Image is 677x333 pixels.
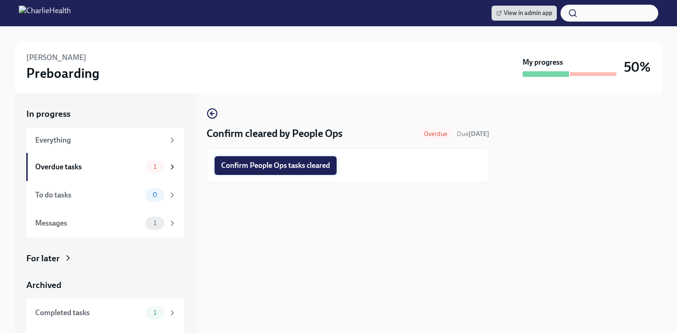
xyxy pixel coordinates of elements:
span: 0 [147,191,163,198]
span: Overdue [418,130,453,137]
div: Overdue tasks [35,162,142,172]
div: Completed tasks [35,308,142,318]
span: Confirm People Ops tasks cleared [221,161,330,170]
a: Everything [26,128,184,153]
strong: [DATE] [469,130,489,138]
div: To do tasks [35,190,142,200]
a: Completed tasks1 [26,299,184,327]
h3: Preboarding [26,65,100,82]
span: 1 [148,309,162,316]
h6: [PERSON_NAME] [26,53,86,63]
div: Everything [35,135,164,145]
span: Due [457,130,489,138]
a: Overdue tasks1 [26,153,184,181]
a: Messages1 [26,209,184,237]
h4: Confirm cleared by People Ops [207,127,343,141]
div: For later [26,252,60,265]
button: Confirm People Ops tasks cleared [215,156,337,175]
a: Archived [26,279,184,291]
h3: 50% [624,59,651,76]
span: 1 [148,219,162,227]
a: In progress [26,108,184,120]
a: View in admin app [492,6,557,21]
div: Messages [35,218,142,228]
a: To do tasks0 [26,181,184,209]
span: 1 [148,163,162,170]
span: August 31st, 2025 10:00 [457,129,489,138]
span: View in admin app [496,8,552,18]
a: For later [26,252,184,265]
img: CharlieHealth [19,6,71,21]
strong: My progress [523,57,563,68]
